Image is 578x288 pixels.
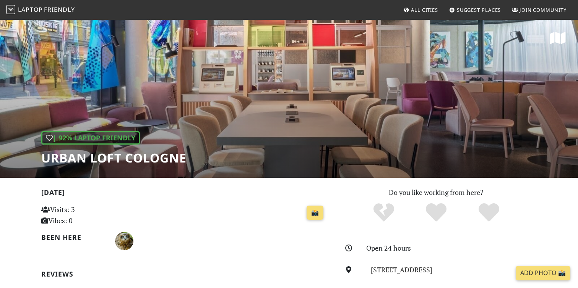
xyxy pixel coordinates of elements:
span: Join Community [520,6,567,13]
img: 2954-maksim.jpg [115,232,133,250]
div: Yes [410,202,463,223]
a: [STREET_ADDRESS] [371,265,432,274]
p: Do you like working from here? [336,187,537,198]
div: Definitely! [463,202,515,223]
span: Laptop [18,5,43,14]
h2: Been here [41,233,106,241]
h2: [DATE] [41,188,326,200]
h1: URBAN LOFT Cologne [41,151,187,165]
div: No [357,202,410,223]
p: Visits: 3 Vibes: 0 [41,204,130,226]
a: All Cities [400,3,441,17]
a: Add Photo 📸 [516,266,570,280]
img: LaptopFriendly [6,5,15,14]
a: LaptopFriendly LaptopFriendly [6,3,75,17]
div: | 92% Laptop Friendly [41,131,140,145]
span: All Cities [411,6,438,13]
a: Join Community [509,3,570,17]
a: Suggest Places [446,3,504,17]
span: Friendly [44,5,75,14]
span: Suggest Places [457,6,501,13]
span: Максим Сабянин [115,236,133,245]
h2: Reviews [41,270,326,278]
div: Open 24 hours [366,243,541,254]
a: 📸 [307,206,323,220]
